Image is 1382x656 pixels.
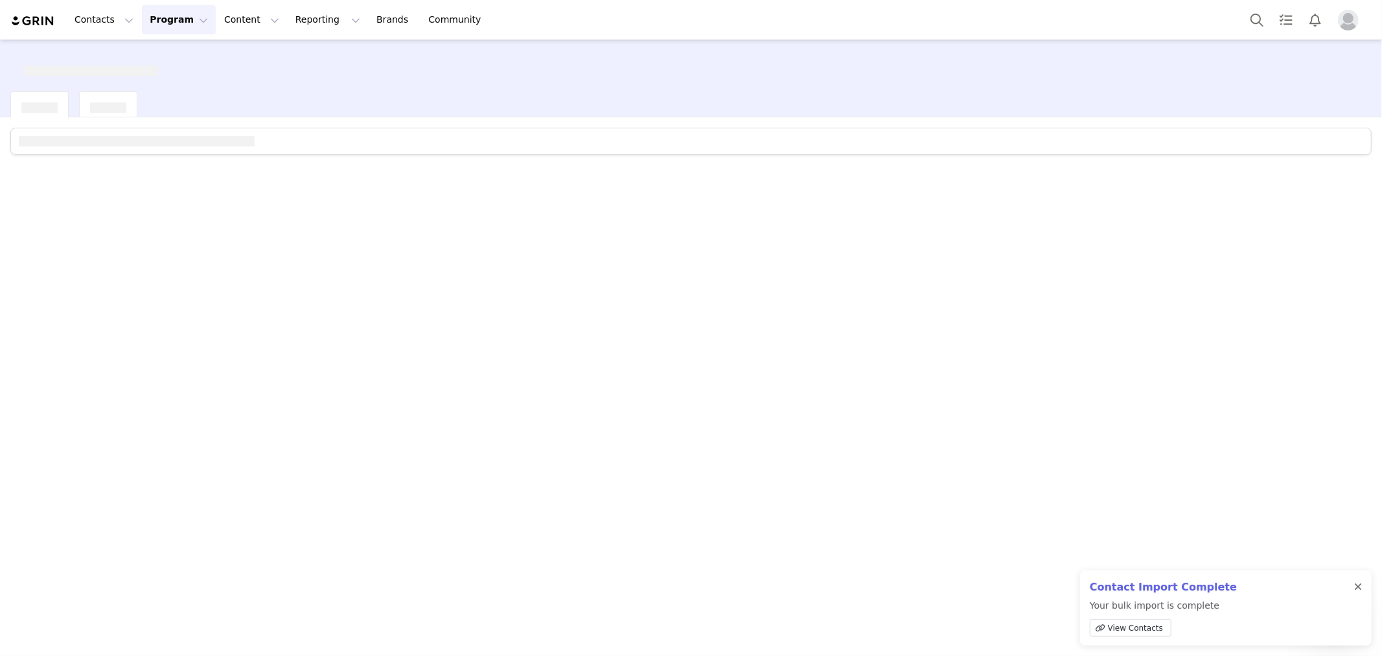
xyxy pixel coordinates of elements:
img: placeholder-profile.jpg [1338,10,1359,30]
button: Reporting [288,5,368,34]
button: Content [216,5,287,34]
a: Brands [369,5,420,34]
button: Search [1243,5,1271,34]
a: Community [420,5,494,34]
div: [object Object] [23,55,158,76]
h2: Contact Import Complete [1090,580,1237,595]
img: grin logo [10,15,56,27]
div: [object Object] [21,92,58,113]
div: [object Object] [90,92,126,113]
button: Notifications [1301,5,1330,34]
button: Program [142,5,216,34]
button: Contacts [67,5,141,34]
button: Profile [1330,10,1372,30]
p: Your bulk import is complete [1090,599,1237,642]
a: Tasks [1272,5,1300,34]
span: View Contacts [1108,622,1163,634]
a: View Contacts [1090,619,1171,637]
